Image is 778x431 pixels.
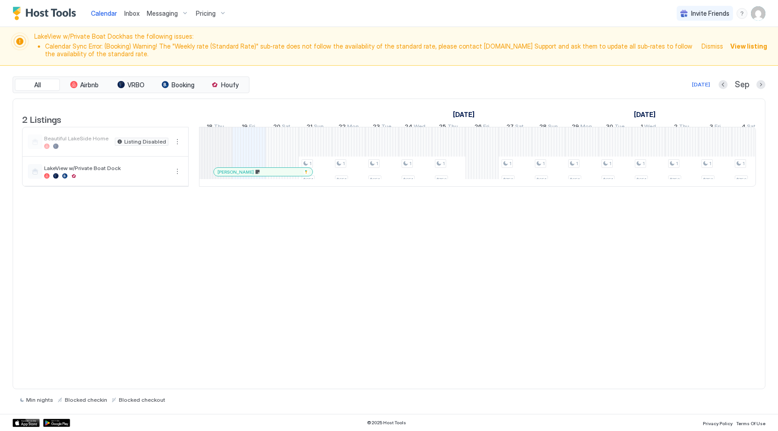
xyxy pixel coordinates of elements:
a: September 23, 2025 [371,121,394,134]
span: Sat [515,123,524,132]
span: Beautiful LakeSide Home [44,135,111,142]
span: 1 [641,123,643,132]
span: $651 [603,177,613,183]
span: 1 [409,161,412,166]
span: 23 [373,123,380,132]
span: Pricing [196,9,216,18]
span: Invite Friends [691,9,729,18]
span: Thu [679,123,689,132]
span: 1 [742,161,745,166]
span: Blocked checkout [119,396,165,403]
a: October 1, 2025 [638,121,658,134]
span: 25 [439,123,446,132]
span: 22 [339,123,346,132]
span: 1 [642,161,645,166]
span: $651 [336,177,347,183]
span: 27 [507,123,514,132]
span: Fri [249,123,255,132]
span: Terms Of Use [736,421,765,426]
a: September 21, 2025 [304,121,326,134]
div: tab-group [13,76,249,94]
span: Fri [483,123,489,132]
a: September 28, 2025 [537,121,560,134]
span: Tue [381,123,391,132]
span: Messaging [147,9,178,18]
div: menu [737,8,747,19]
a: October 3, 2025 [707,121,723,134]
span: $651 [303,177,313,183]
span: Thu [448,123,458,132]
span: Calendar [91,9,117,17]
span: Thu [214,123,224,132]
span: Min nights [26,396,53,403]
span: 19 [242,123,248,132]
button: More options [172,136,183,147]
button: Booking [155,79,200,91]
span: 1 [343,161,345,166]
span: 1 [709,161,711,166]
span: 1 [443,161,445,166]
span: Sat [747,123,755,132]
button: Previous month [719,80,728,89]
span: 1 [376,161,378,166]
span: Blocked checkin [65,396,107,403]
span: Fri [715,123,721,132]
span: VRBO [127,81,145,89]
a: September 18, 2025 [204,121,226,134]
a: Calendar [91,9,117,18]
div: menu [172,136,183,147]
div: [DATE] [692,81,710,89]
a: September 27, 2025 [504,121,526,134]
a: September 24, 2025 [403,121,428,134]
span: Tue [615,123,624,132]
span: Mon [580,123,592,132]
span: 29 [572,123,579,132]
a: September 25, 2025 [437,121,460,134]
a: September 20, 2025 [271,121,293,134]
span: Inbox [124,9,140,17]
div: User profile [751,6,765,21]
a: September 29, 2025 [570,121,594,134]
span: Wed [414,123,425,132]
span: 1 [676,161,678,166]
span: 18 [207,123,213,132]
li: Calendar Sync Error: (Booking) Warning! The "Weekly rate (Standard Rate)" sub-rate does not follo... [45,42,696,58]
span: Mon [347,123,359,132]
span: Houfy [221,81,239,89]
span: Airbnb [80,81,99,89]
span: 2 [674,123,678,132]
span: 2 Listings [22,112,61,126]
span: 4 [742,123,746,132]
a: Host Tools Logo [13,7,80,20]
div: Dismiss [701,41,723,51]
span: 26 [475,123,482,132]
span: LakeView w/Private Boat Dock has the following issues: [34,32,696,60]
button: Houfy [202,79,247,91]
span: Wed [644,123,656,132]
span: $750 [436,177,447,183]
span: 24 [405,123,412,132]
button: Next month [756,80,765,89]
div: menu [172,166,183,177]
span: $750 [503,177,513,183]
span: 3 [710,123,713,132]
a: October 2, 2025 [672,121,692,134]
a: App Store [13,419,40,427]
span: $651 [370,177,380,183]
span: Booking [172,81,194,89]
span: All [34,81,41,89]
span: Sun [548,123,558,132]
span: $651 [636,177,647,183]
span: $750 [703,177,713,183]
button: Airbnb [62,79,107,91]
span: $651 [536,177,547,183]
span: LakeView w/Private Boat Dock [44,165,168,171]
span: Privacy Policy [703,421,733,426]
div: View listing [730,41,767,51]
div: Google Play Store [43,419,70,427]
a: Privacy Policy [703,418,733,427]
span: [PERSON_NAME] [217,169,254,175]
